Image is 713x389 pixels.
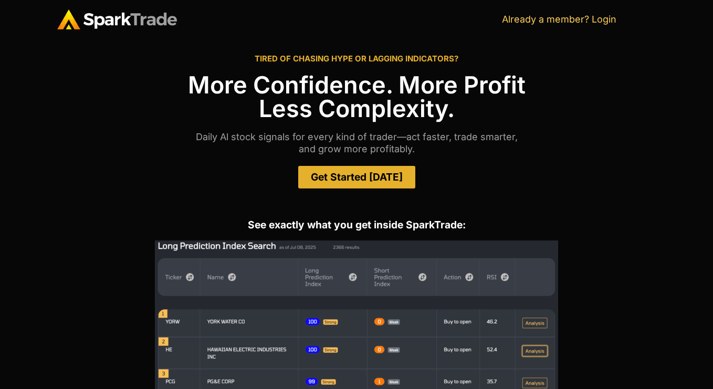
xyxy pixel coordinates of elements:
[57,55,656,62] h2: TIRED OF CHASING HYPE OR LAGGING INDICATORS?
[57,73,656,120] h1: More Confidence. More Profit Less Complexity.
[57,220,656,230] h2: See exactly what you get inside SparkTrade:
[298,166,415,188] a: Get Started [DATE]
[502,14,616,25] a: Already a member? Login
[311,172,403,182] span: Get Started [DATE]
[57,131,656,155] p: Daily Al stock signals for every kind of trader—act faster, trade smarter, and grow more profitably.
